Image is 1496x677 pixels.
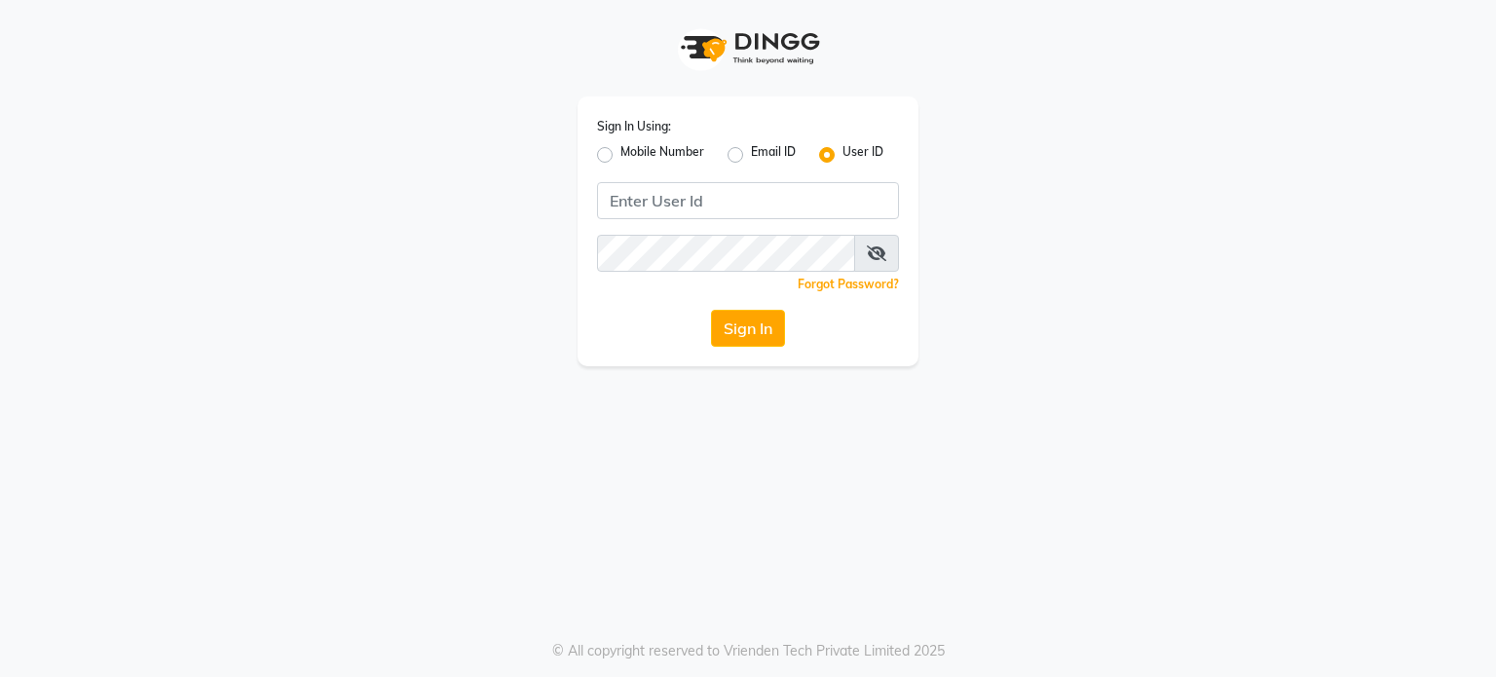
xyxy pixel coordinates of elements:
[597,182,899,219] input: Username
[711,310,785,347] button: Sign In
[620,143,704,167] label: Mobile Number
[751,143,796,167] label: Email ID
[798,277,899,291] a: Forgot Password?
[597,118,671,135] label: Sign In Using:
[670,19,826,77] img: logo1.svg
[597,235,855,272] input: Username
[842,143,883,167] label: User ID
